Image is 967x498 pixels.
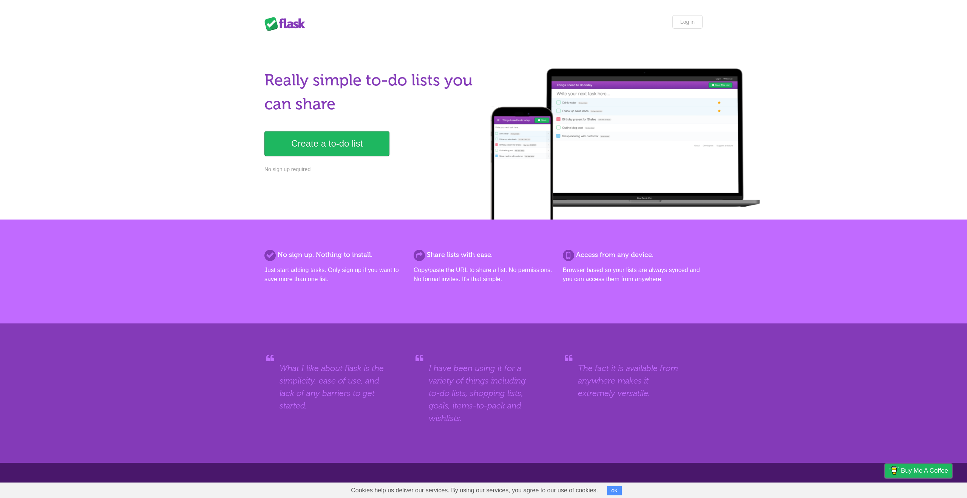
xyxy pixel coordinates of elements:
[343,483,606,498] span: Cookies help us deliver our services. By using our services, you agree to our use of cookies.
[429,362,538,424] blockquote: I have been using it for a variety of things including to-do lists, shopping lists, goals, items-...
[414,250,553,260] h2: Share lists with ease.
[264,165,479,173] p: No sign up required
[885,464,952,478] a: Buy me a coffee
[264,131,389,156] a: Create a to-do list
[280,362,389,412] blockquote: What I like about flask is the simplicity, ease of use, and lack of any barriers to get started.
[607,486,622,495] button: OK
[901,464,948,477] span: Buy me a coffee
[264,68,479,116] h1: Really simple to-do lists you can share
[264,250,404,260] h2: No sign up. Nothing to install.
[563,250,703,260] h2: Access from any device.
[889,464,899,477] img: Buy me a coffee
[578,362,687,399] blockquote: The fact it is available from anywhere makes it extremely versatile.
[264,17,310,31] div: Flask Lists
[414,266,553,284] p: Copy/paste the URL to share a list. No permissions. No formal invites. It's that simple.
[264,266,404,284] p: Just start adding tasks. Only sign up if you want to save more than one list.
[672,15,703,29] a: Log in
[563,266,703,284] p: Browser based so your lists are always synced and you can access them from anywhere.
